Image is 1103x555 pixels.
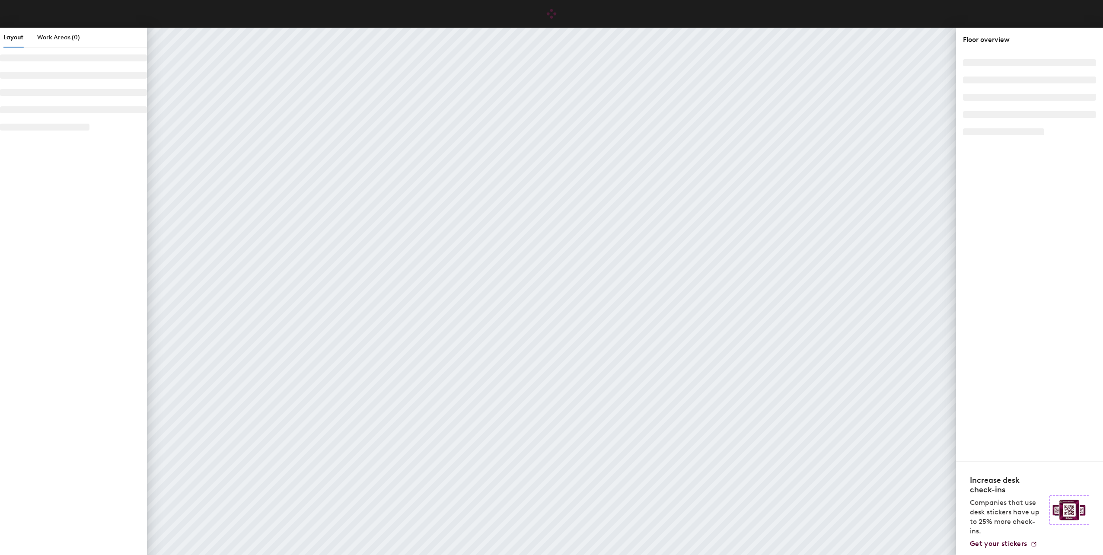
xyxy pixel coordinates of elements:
[970,475,1044,494] h4: Increase desk check-ins
[3,34,23,41] span: Layout
[970,498,1044,536] p: Companies that use desk stickers have up to 25% more check-ins.
[37,34,80,41] span: Work Areas (0)
[963,35,1096,45] div: Floor overview
[1049,495,1089,525] img: Sticker logo
[970,539,1027,548] span: Get your stickers
[970,539,1037,548] a: Get your stickers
